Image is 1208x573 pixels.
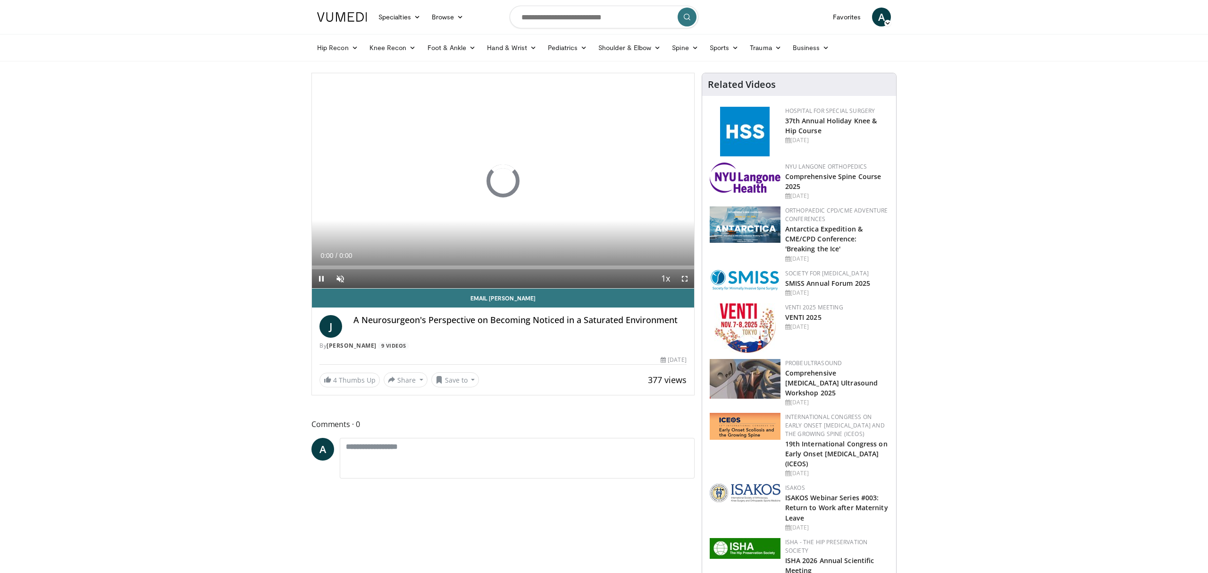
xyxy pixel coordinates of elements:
[785,255,889,263] div: [DATE]
[336,252,337,259] span: /
[785,269,869,277] a: Society for [MEDICAL_DATA]
[785,368,878,397] a: Comprehensive [MEDICAL_DATA] Ultrasound Workshop 2025
[648,374,687,385] span: 377 views
[785,116,877,135] a: 37th Annual Holiday Knee & Hip Course
[327,342,377,350] a: [PERSON_NAME]
[827,8,866,26] a: Favorites
[714,303,776,353] img: 60b07d42-b416-4309-bbc5-bc4062acd8fe.jpg.150x105_q85_autocrop_double_scale_upscale_version-0.2.jpg
[317,12,367,22] img: VuMedi Logo
[593,38,666,57] a: Shoulder & Elbow
[785,493,888,522] a: ISAKOS Webinar Series #003: Return to Work after Maternity Leave
[744,38,787,57] a: Trauma
[542,38,593,57] a: Pediatrics
[311,418,695,430] span: Comments 0
[339,252,352,259] span: 0:00
[710,413,780,440] img: 8b60149d-3923-4e9b-9af3-af28be7bbd11.png.150x105_q85_autocrop_double_scale_upscale_version-0.2.png
[785,206,888,223] a: Orthopaedic CPD/CME Adventure Conferences
[785,523,889,532] div: [DATE]
[312,269,331,288] button: Pause
[661,356,686,364] div: [DATE]
[785,484,805,492] a: ISAKOS
[320,252,333,259] span: 0:00
[785,279,870,288] a: SMISS Annual Forum 2025
[319,342,687,350] div: By
[720,107,770,156] img: f5c2b4a9-8f32-47da-86a2-cd262eba5885.gif.150x105_q85_autocrop_double_scale_upscale_version-0.2.jpg
[704,38,745,57] a: Sports
[785,439,888,468] a: 19th International Congress on Early Onset [MEDICAL_DATA] (ICEOS)
[656,269,675,288] button: Playback Rate
[675,269,694,288] button: Fullscreen
[710,269,780,291] img: 59788bfb-0650-4895-ace0-e0bf6b39cdae.png.150x105_q85_autocrop_double_scale_upscale_version-0.2.png
[785,469,889,478] div: [DATE]
[787,38,835,57] a: Business
[353,315,687,325] h4: A Neurosurgeon's Perspective on Becoming Noticed in a Saturated Environment
[378,342,409,350] a: 9 Videos
[785,172,881,191] a: Comprehensive Spine Course 2025
[708,79,776,90] h4: Related Videos
[710,162,780,193] img: 196d80fa-0fd9-4c83-87ed-3e4f30779ad7.png.150x105_q85_autocrop_double_scale_upscale_version-0.2.png
[710,359,780,399] img: cda103ef-3d06-4b27-86e1-e0dffda84a25.jpg.150x105_q85_autocrop_double_scale_upscale_version-0.2.jpg
[785,107,875,115] a: Hospital for Special Surgery
[312,289,694,308] a: Email [PERSON_NAME]
[333,376,337,385] span: 4
[710,538,780,559] img: a9f71565-a949-43e5-a8b1-6790787a27eb.jpg.150x105_q85_autocrop_double_scale_upscale_version-0.2.jpg
[312,265,694,269] div: Progress Bar
[785,162,867,171] a: NYU Langone Orthopedics
[319,373,380,387] a: 4 Thumbs Up
[311,438,334,461] a: A
[710,206,780,243] img: 923097bc-eeff-4ced-9ace-206d74fb6c4c.png.150x105_q85_autocrop_double_scale_upscale_version-0.2.png
[384,372,428,387] button: Share
[422,38,482,57] a: Foot & Ankle
[785,303,843,311] a: VENTI 2025 Meeting
[785,192,889,200] div: [DATE]
[331,269,350,288] button: Unmute
[785,538,868,555] a: ISHA - The Hip Preservation Society
[785,224,863,253] a: Antarctica Expedition & CME/CPD Conference: 'Breaking the Ice'
[431,372,479,387] button: Save to
[319,315,342,338] a: J
[785,413,885,438] a: International Congress on Early Onset [MEDICAL_DATA] and the Growing Spine (ICEOS)
[872,8,891,26] a: A
[785,289,889,297] div: [DATE]
[373,8,426,26] a: Specialties
[785,359,842,367] a: Probeultrasound
[785,136,889,145] div: [DATE]
[481,38,542,57] a: Hand & Wrist
[426,8,470,26] a: Browse
[311,38,364,57] a: Hip Recon
[364,38,422,57] a: Knee Recon
[666,38,704,57] a: Spine
[312,73,694,289] video-js: Video Player
[785,323,889,331] div: [DATE]
[510,6,698,28] input: Search topics, interventions
[785,398,889,407] div: [DATE]
[710,484,780,502] img: 68ec02f3-9240-48e0-97fc-4f8a556c2e0a.png.150x105_q85_autocrop_double_scale_upscale_version-0.2.png
[785,313,822,322] a: VENTI 2025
